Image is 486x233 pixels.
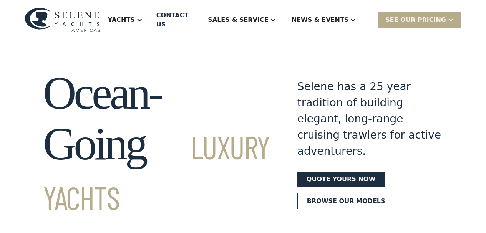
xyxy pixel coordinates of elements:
img: logo [25,8,100,32]
div: News & EVENTS [284,5,364,35]
h1: Ocean-Going [43,68,270,220]
span: Luxury Yachts [43,127,270,216]
div: Contact US [156,11,194,29]
a: Quote yours now [297,172,385,187]
div: Yachts [100,5,150,35]
div: Sales & Service [208,15,268,25]
div: SEE Our Pricing [385,15,446,25]
div: Sales & Service [200,5,284,35]
a: Browse our models [297,193,395,209]
div: Selene has a 25 year tradition of building elegant, long-range cruising trawlers for active adven... [297,79,443,159]
div: News & EVENTS [292,15,349,25]
div: Yachts [108,15,135,25]
div: SEE Our Pricing [378,12,461,28]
